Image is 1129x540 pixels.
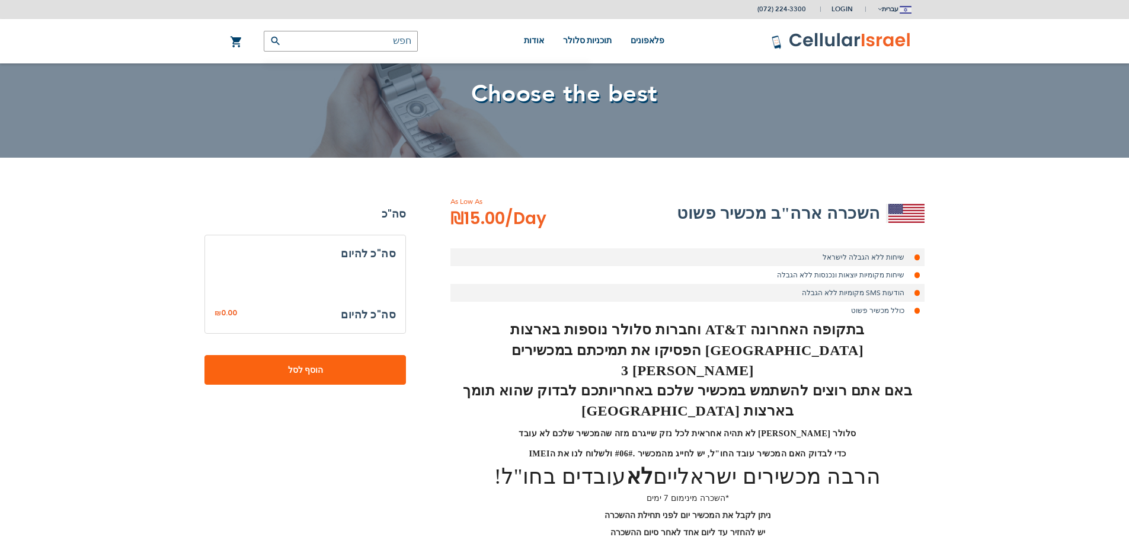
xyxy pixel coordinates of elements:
strong: סה"כ [204,205,406,223]
h3: סה"כ להיום [341,306,396,324]
h2: הרבה מכשירים ישראליים עובדים בחו"ל! [450,462,925,492]
h3: סה"כ להיום [215,245,396,263]
a: (072) 224-3300 [757,5,806,14]
li: הודעות SMS מקומיות ללא הגבלה [450,284,925,302]
img: Jerusalem [900,6,911,14]
span: תוכניות סלולר [563,36,612,45]
span: הוסף לסל [244,364,367,376]
strong: סלולר [PERSON_NAME] לא תהיה אחראית לכל נזק שייגרם מזה שהמכשיר שלכם לא עובד [519,429,856,438]
button: עברית [877,1,911,18]
span: 0.00 [221,308,237,318]
a: פלאפונים [631,19,664,63]
li: שיחות ללא הגבלה לישראל [450,248,925,266]
span: פלאפונים [631,36,664,45]
strong: ניתן לקבל את המכשיר יום לפני תחילת ההשכרה [605,510,771,521]
strong: יש להחזיר עד ליום אחד לאחר סיום ההשכרה [610,527,765,538]
strong: לא [626,465,653,488]
p: *השכרה מינימום 7 ימים [450,493,925,504]
button: הוסף לסל [204,355,406,385]
a: אודות [524,19,544,63]
span: As Low As [450,196,578,207]
span: אודות [524,36,544,45]
li: שיחות מקומיות יוצאות ונכנסות ללא הגבלה [450,266,925,284]
span: Choose the best [471,78,658,110]
span: Login [831,5,853,14]
strong: באם אתם רוצים להשתמש במכשיר שלכם באחריותכם לבדוק שהוא תומך בארצות [GEOGRAPHIC_DATA] [463,383,912,418]
span: /Day [505,207,546,231]
span: ₪ [215,308,221,319]
a: תוכניות סלולר [563,19,612,63]
li: כולל מכשיר פשוט [450,302,925,319]
span: ₪15.00 [450,207,546,231]
strong: כדי לבדוק האם המכשיר עובד החו"ל, יש לחייג מהמכשיר .#06# ולשלוח לנו את הIMEI [529,449,846,458]
input: חפש [264,31,418,52]
img: השכרה ארה [888,204,925,223]
h2: השכרה ארה"ב מכשיר פשוט [677,202,880,225]
img: לוגו סלולר ישראל [771,32,911,50]
strong: בתקופה האחרונה AT&T וחברות סלולר נוספות בארצות [GEOGRAPHIC_DATA] הפסיקו את תמיכתם במכשירים [PERSO... [510,322,865,378]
